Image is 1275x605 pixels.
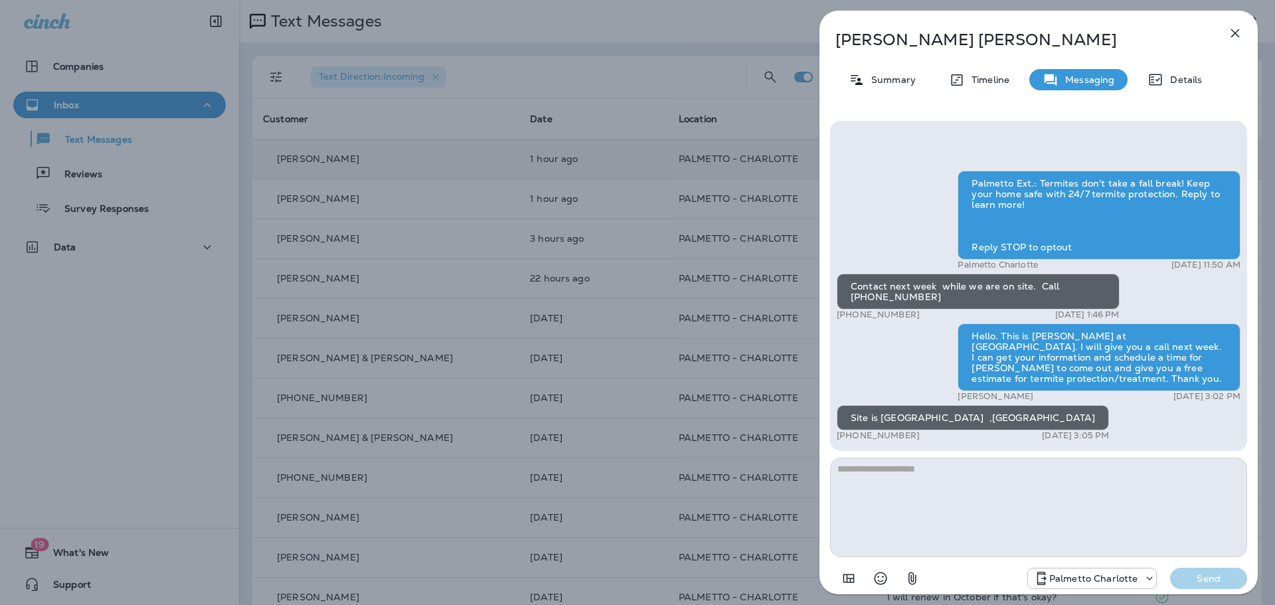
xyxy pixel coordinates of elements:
button: Select an emoji [867,565,894,592]
p: [PHONE_NUMBER] [837,309,920,320]
p: [DATE] 1:46 PM [1055,309,1120,320]
p: Palmetto Charlotte [1049,573,1138,584]
p: [PHONE_NUMBER] [837,430,920,441]
div: +1 (704) 307-2477 [1028,570,1157,586]
div: Hello. This is [PERSON_NAME] at [GEOGRAPHIC_DATA]. I will give you a call next week. I can get yo... [958,323,1240,391]
p: [PERSON_NAME] [PERSON_NAME] [835,31,1198,49]
p: [DATE] 11:50 AM [1171,260,1240,270]
div: Palmetto Ext.: Termites don't take a fall break! Keep your home safe with 24/7 termite protection... [958,171,1240,260]
p: [DATE] 3:05 PM [1042,430,1109,441]
div: Site is [GEOGRAPHIC_DATA] ,[GEOGRAPHIC_DATA] [837,405,1109,430]
p: Details [1163,74,1202,85]
button: Add in a premade template [835,565,862,592]
div: Contact next week while we are on site. Call [PHONE_NUMBER] [837,274,1120,309]
p: [PERSON_NAME] [958,391,1033,402]
p: Timeline [965,74,1009,85]
p: Summary [865,74,916,85]
p: [DATE] 3:02 PM [1173,391,1240,402]
p: Messaging [1059,74,1114,85]
p: Palmetto Charlotte [958,260,1038,270]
